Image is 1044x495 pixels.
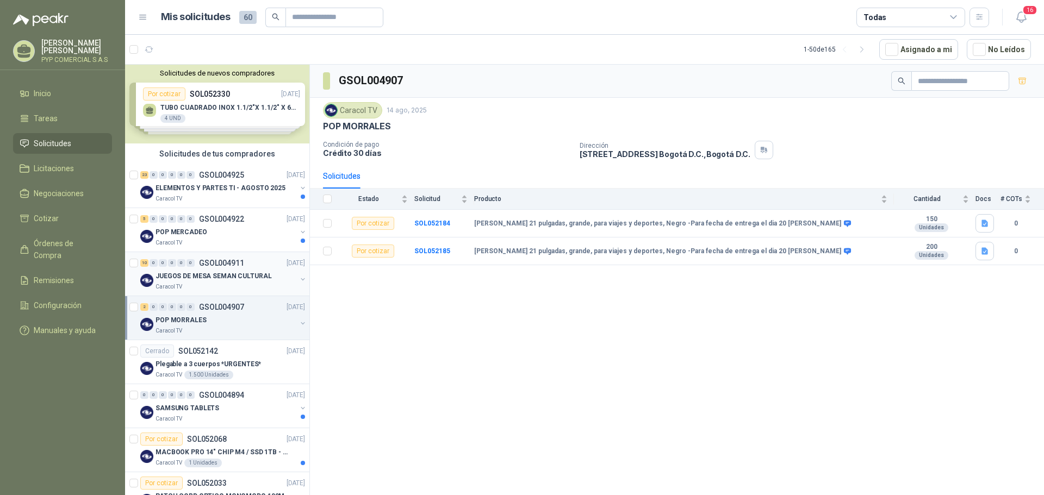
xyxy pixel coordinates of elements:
[894,195,960,203] span: Cantidad
[184,459,222,467] div: 1 Unidades
[34,162,74,174] span: Licitaciones
[150,171,158,179] div: 0
[13,208,112,229] a: Cotizar
[474,189,894,210] th: Producto
[414,220,450,227] a: SOL052184
[156,403,219,413] p: SAMSUNG TABLETS
[140,406,153,419] img: Company Logo
[140,477,183,490] div: Por cotizar
[34,299,82,311] span: Configuración
[168,259,176,267] div: 0
[34,187,84,199] span: Negociaciones
[140,450,153,463] img: Company Logo
[1000,189,1044,210] th: # COTs
[140,256,307,291] a: 10 0 0 0 0 0 GSOL004911[DATE] Company LogoJUEGOS DE MESA SEMAN CULTURALCaracol TV
[156,315,207,325] p: POP MORRALES
[287,302,305,312] p: [DATE]
[272,13,279,21] span: search
[287,434,305,444] p: [DATE]
[338,189,414,210] th: Estado
[177,303,185,311] div: 0
[13,133,112,154] a: Solicitudes
[156,327,182,335] p: Caracol TV
[156,239,182,247] p: Caracol TV
[159,259,167,267] div: 0
[287,214,305,224] p: [DATE]
[323,141,571,148] p: Condición de pago
[287,346,305,356] p: [DATE]
[967,39,1031,60] button: No Leídos
[140,212,307,247] a: 5 0 0 0 0 0 GSOL004922[DATE] Company LogoPOP MERCADEOCaracol TV
[34,112,58,124] span: Tareas
[338,195,399,203] span: Estado
[125,428,309,472] a: Por cotizarSOL052068[DATE] Company LogoMACBOOK PRO 14" CHIP M4 / SSD 1TB - 24 GB RAMCaracol TV1 U...
[34,237,102,261] span: Órdenes de Compra
[287,170,305,180] p: [DATE]
[34,137,71,149] span: Solicitudes
[879,39,958,60] button: Asignado a mi
[156,459,182,467] p: Caracol TV
[140,318,153,331] img: Company Logo
[168,171,176,179] div: 0
[159,215,167,223] div: 0
[156,195,182,203] p: Caracol TV
[325,104,337,116] img: Company Logo
[140,274,153,287] img: Company Logo
[140,300,307,335] a: 2 0 0 0 0 0 GSOL004907[DATE] Company LogoPOP MORRALESCaracol TV
[323,102,382,118] div: Caracol TV
[177,391,185,399] div: 0
[184,371,233,379] div: 1.500 Unidades
[414,247,450,255] b: SOL052185
[387,105,427,116] p: 14 ago, 2025
[140,391,148,399] div: 0
[894,215,969,224] b: 150
[414,195,459,203] span: Solicitud
[915,223,948,232] div: Unidades
[168,303,176,311] div: 0
[975,189,1000,210] th: Docs
[239,11,257,24] span: 60
[187,259,195,267] div: 0
[125,143,309,164] div: Solicitudes de tus compradores
[140,433,183,446] div: Por cotizar
[187,391,195,399] div: 0
[287,478,305,488] p: [DATE]
[13,233,112,266] a: Órdenes de Compra
[159,303,167,311] div: 0
[1000,195,1022,203] span: # COTs
[140,186,153,199] img: Company Logo
[150,259,158,267] div: 0
[150,303,158,311] div: 0
[1022,5,1037,15] span: 16
[414,189,474,210] th: Solicitud
[178,347,218,355] p: SOL052142
[894,189,975,210] th: Cantidad
[161,9,231,25] h1: Mis solicitudes
[894,243,969,252] b: 200
[323,121,391,132] p: POP MORRALES
[580,149,750,159] p: [STREET_ADDRESS] Bogotá D.C. , Bogotá D.C.
[1011,8,1031,27] button: 16
[140,259,148,267] div: 10
[1000,246,1031,256] b: 0
[915,251,948,260] div: Unidades
[323,170,361,182] div: Solicitudes
[199,259,244,267] p: GSOL004911
[13,295,112,316] a: Configuración
[156,183,285,193] p: ELEMENTOS Y PARTES TI - AGOSTO 2025
[156,227,207,237] p: POP MERCADEO
[199,171,244,179] p: GSOL004925
[140,389,307,423] a: 0 0 0 0 0 0 GSOL004894[DATE] Company LogoSAMSUNG TABLETSCaracol TV
[177,215,185,223] div: 0
[150,391,158,399] div: 0
[177,259,185,267] div: 0
[474,195,879,203] span: Producto
[41,57,112,63] p: PYP COMERCIAL S.A.S
[13,83,112,104] a: Inicio
[898,77,905,85] span: search
[156,271,272,281] p: JUEGOS DE MESA SEMAN CULTURAL
[177,171,185,179] div: 0
[474,220,841,228] b: [PERSON_NAME] 21 pulgadas, grande, para viajes y deportes, Negro -Para fecha de entrega el dia 20...
[125,340,309,384] a: CerradoSOL052142[DATE] Company LogoPlegable a 3 cuerpos *URGENTES*Caracol TV1.500 Unidades
[34,324,96,336] span: Manuales y ayuda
